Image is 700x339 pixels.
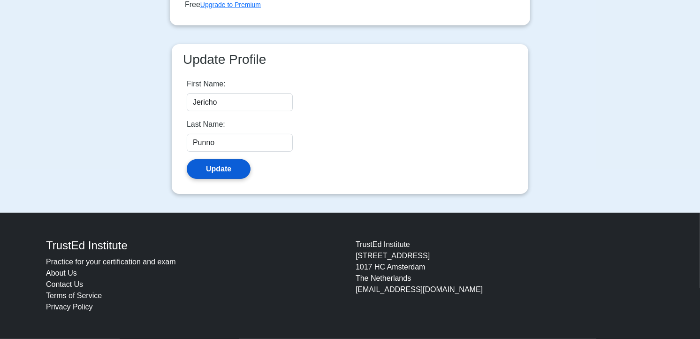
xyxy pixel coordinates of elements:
a: Contact Us [46,280,83,288]
a: Terms of Service [46,292,102,300]
label: Last Name: [187,119,225,130]
a: About Us [46,269,77,277]
div: TrustEd Institute [STREET_ADDRESS] 1017 HC Amsterdam The Netherlands [EMAIL_ADDRESS][DOMAIN_NAME] [350,239,660,313]
a: Privacy Policy [46,303,93,311]
button: Update [187,159,251,179]
h4: TrustEd Institute [46,239,344,253]
label: First Name: [187,78,226,90]
a: Practice for your certification and exam [46,258,176,266]
h3: Update Profile [179,52,521,68]
a: Upgrade to Premium [200,1,261,8]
